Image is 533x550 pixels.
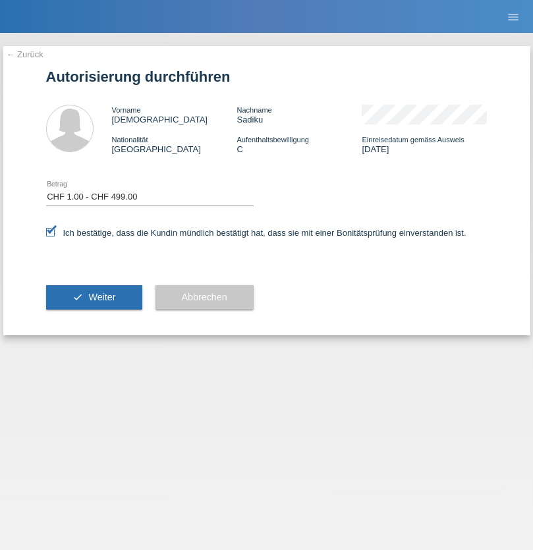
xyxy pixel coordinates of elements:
[237,136,308,144] span: Aufenthaltsbewilligung
[7,49,43,59] a: ← Zurück
[507,11,520,24] i: menu
[237,134,362,154] div: C
[112,136,148,144] span: Nationalität
[362,136,464,144] span: Einreisedatum gemäss Ausweis
[46,285,142,310] button: check Weiter
[112,105,237,124] div: [DEMOGRAPHIC_DATA]
[362,134,487,154] div: [DATE]
[88,292,115,302] span: Weiter
[72,292,83,302] i: check
[112,134,237,154] div: [GEOGRAPHIC_DATA]
[500,13,526,20] a: menu
[237,105,362,124] div: Sadiku
[112,106,141,114] span: Vorname
[237,106,271,114] span: Nachname
[46,69,488,85] h1: Autorisierung durchführen
[46,228,466,238] label: Ich bestätige, dass die Kundin mündlich bestätigt hat, dass sie mit einer Bonitätsprüfung einvers...
[155,285,254,310] button: Abbrechen
[182,292,227,302] span: Abbrechen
